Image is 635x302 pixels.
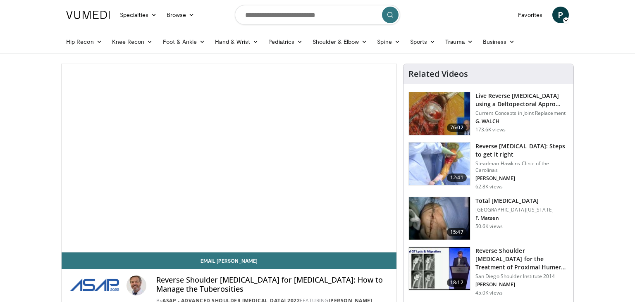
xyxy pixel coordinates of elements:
img: 684033_3.png.150x105_q85_crop-smart_upscale.jpg [409,92,470,135]
p: 45.0K views [475,290,503,296]
a: Hand & Wrist [210,33,263,50]
p: 173.6K views [475,126,506,133]
span: 12:41 [447,174,467,182]
h3: Reverse Shoulder [MEDICAL_DATA] for the Treatment of Proximal Humeral … [475,247,568,271]
img: Q2xRg7exoPLTwO8X4xMDoxOjA4MTsiGN.150x105_q85_crop-smart_upscale.jpg [409,247,470,290]
span: 76:02 [447,124,467,132]
a: Specialties [115,7,162,23]
h3: Live Reverse [MEDICAL_DATA] using a Deltopectoral Appro… [475,92,568,108]
a: Trauma [440,33,478,50]
h3: Total [MEDICAL_DATA] [475,197,554,205]
span: 18:12 [447,278,467,287]
h4: Related Videos [408,69,468,79]
a: 18:12 Reverse Shoulder [MEDICAL_DATA] for the Treatment of Proximal Humeral … San Diego Shoulder ... [408,247,568,296]
span: 15:47 [447,228,467,236]
a: Business [478,33,520,50]
a: 12:41 Reverse [MEDICAL_DATA]: Steps to get it right Steadman Hawkins Clinic of the Carolinas [PER... [408,142,568,190]
a: Sports [405,33,441,50]
img: 38826_0000_3.png.150x105_q85_crop-smart_upscale.jpg [409,197,470,240]
img: 326034_0000_1.png.150x105_q85_crop-smart_upscale.jpg [409,143,470,185]
input: Search topics, interventions [235,5,400,25]
p: Steadman Hawkins Clinic of the Carolinas [475,160,568,174]
a: Foot & Ankle [158,33,210,50]
p: [PERSON_NAME] [475,281,568,288]
a: Spine [372,33,405,50]
a: 76:02 Live Reverse [MEDICAL_DATA] using a Deltopectoral Appro… Current Concepts in Joint Replacem... [408,92,568,136]
h3: Reverse [MEDICAL_DATA]: Steps to get it right [475,142,568,159]
p: [GEOGRAPHIC_DATA][US_STATE] [475,207,554,213]
a: Favorites [513,7,547,23]
a: 15:47 Total [MEDICAL_DATA] [GEOGRAPHIC_DATA][US_STATE] F. Matsen 50.6K views [408,197,568,240]
img: ASAP - Advanced Shoulder ArthroPlasty 2022 [68,276,123,295]
a: Shoulder & Elbow [308,33,372,50]
p: 50.6K views [475,223,503,230]
a: Email [PERSON_NAME] [62,252,396,269]
p: [PERSON_NAME] [475,175,568,182]
a: Knee Recon [107,33,158,50]
a: P [552,7,569,23]
a: Pediatrics [263,33,308,50]
a: Browse [162,7,200,23]
p: San Diego Shoulder Institute 2014 [475,273,568,280]
img: Avatar [127,276,146,295]
p: G. WALCH [475,118,568,125]
h4: Reverse Shoulder [MEDICAL_DATA] for [MEDICAL_DATA]: How to Manage the Tuberosities [156,276,389,293]
p: F. Matsen [475,215,554,221]
img: VuMedi Logo [66,11,110,19]
video-js: Video Player [62,64,396,252]
p: Current Concepts in Joint Replacement [475,110,568,117]
p: 62.8K views [475,183,503,190]
a: Hip Recon [61,33,107,50]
